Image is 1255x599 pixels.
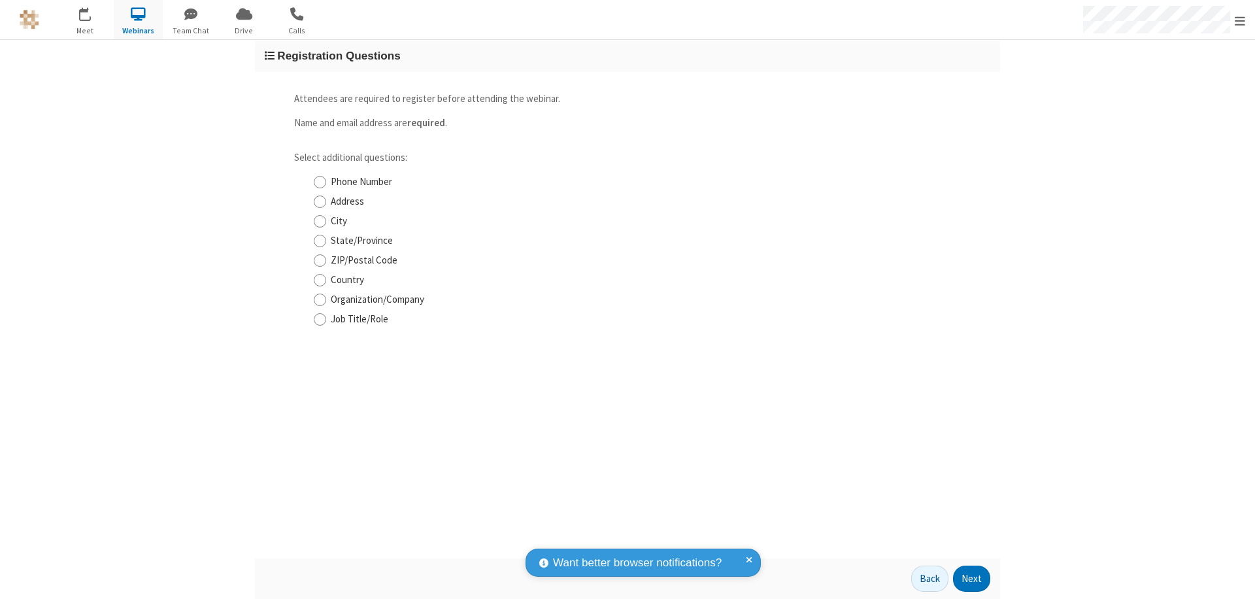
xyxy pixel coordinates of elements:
label: City [331,214,980,229]
iframe: Chat [1222,565,1245,590]
span: Meet [61,25,110,37]
h3: Registration Questions [265,50,990,62]
span: Webinars [114,25,163,37]
img: QA Selenium DO NOT DELETE OR CHANGE [20,10,39,29]
p: Name and email address are . [294,116,980,131]
span: Calls [273,25,322,37]
label: ZIP/Postal Code [331,253,980,268]
button: Back [911,566,948,592]
label: State/Province [331,233,980,248]
label: Organization/Company [331,292,980,307]
p: Select additional questions: [294,150,980,165]
button: Next [953,566,990,592]
label: Job Title/Role [331,312,980,327]
label: Phone Number [331,175,980,190]
strong: required [407,116,445,129]
span: Drive [220,25,269,37]
div: 2 [88,7,97,17]
label: Address [331,194,980,209]
span: Want better browser notifications? [553,555,722,572]
p: Attendees are required to register before attending the webinar. [294,92,980,107]
label: Country [331,273,980,288]
span: Team Chat [167,25,216,37]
